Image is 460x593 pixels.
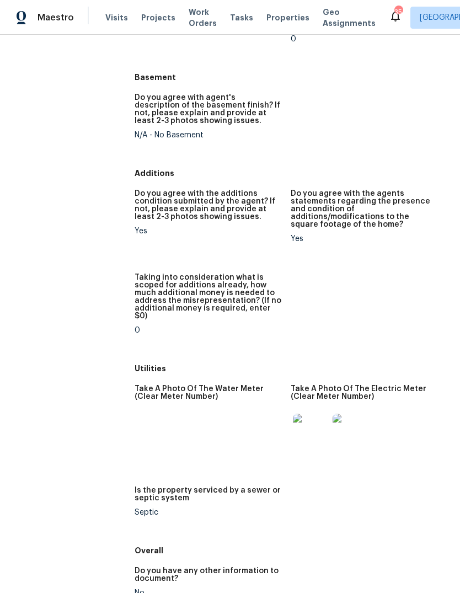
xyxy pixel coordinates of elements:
h5: Do you agree with agent's description of the basement finish? If not, please explain and provide ... [135,94,282,125]
h5: Take A Photo Of The Electric Meter (Clear Meter Number) [291,385,438,400]
div: 35 [394,7,402,18]
h5: Overall [135,545,447,556]
h5: Do you have any other information to document? [135,567,282,583]
div: 0 [135,327,282,334]
div: 0 [291,35,438,43]
span: Properties [266,12,309,23]
div: Yes [135,227,282,235]
h5: Additions [135,168,447,179]
span: Projects [141,12,175,23]
span: Work Orders [189,7,217,29]
h5: Take A Photo Of The Water Meter (Clear Meter Number) [135,385,282,400]
span: Maestro [38,12,74,23]
h5: Do you agree with the agents statements regarding the presence and condition of additions/modific... [291,190,438,228]
h5: Taking into consideration what is scoped for additions already, how much additional money is need... [135,274,282,320]
h5: Utilities [135,363,447,374]
h5: Do you agree with the additions condition submitted by the agent? If not, please explain and prov... [135,190,282,221]
span: Tasks [230,14,253,22]
div: Septic [135,509,282,516]
div: Yes [291,235,438,243]
h5: Is the property serviced by a sewer or septic system [135,487,282,502]
span: Geo Assignments [323,7,376,29]
div: N/A - No Basement [135,131,282,139]
span: Visits [105,12,128,23]
h5: Basement [135,72,447,83]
